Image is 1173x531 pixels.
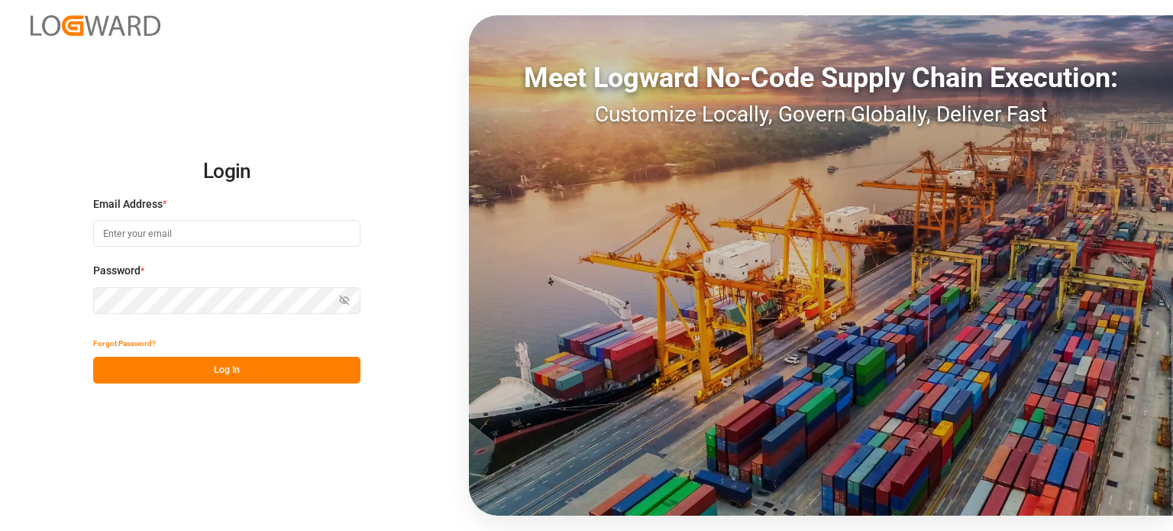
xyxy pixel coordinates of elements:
[469,57,1173,99] div: Meet Logward No-Code Supply Chain Execution:
[93,196,163,212] span: Email Address
[93,220,360,247] input: Enter your email
[31,15,160,36] img: Logward_new_orange.png
[93,147,360,196] h2: Login
[93,357,360,384] button: Log In
[93,330,156,357] button: Forgot Password?
[93,263,141,279] span: Password
[469,99,1173,131] div: Customize Locally, Govern Globally, Deliver Fast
